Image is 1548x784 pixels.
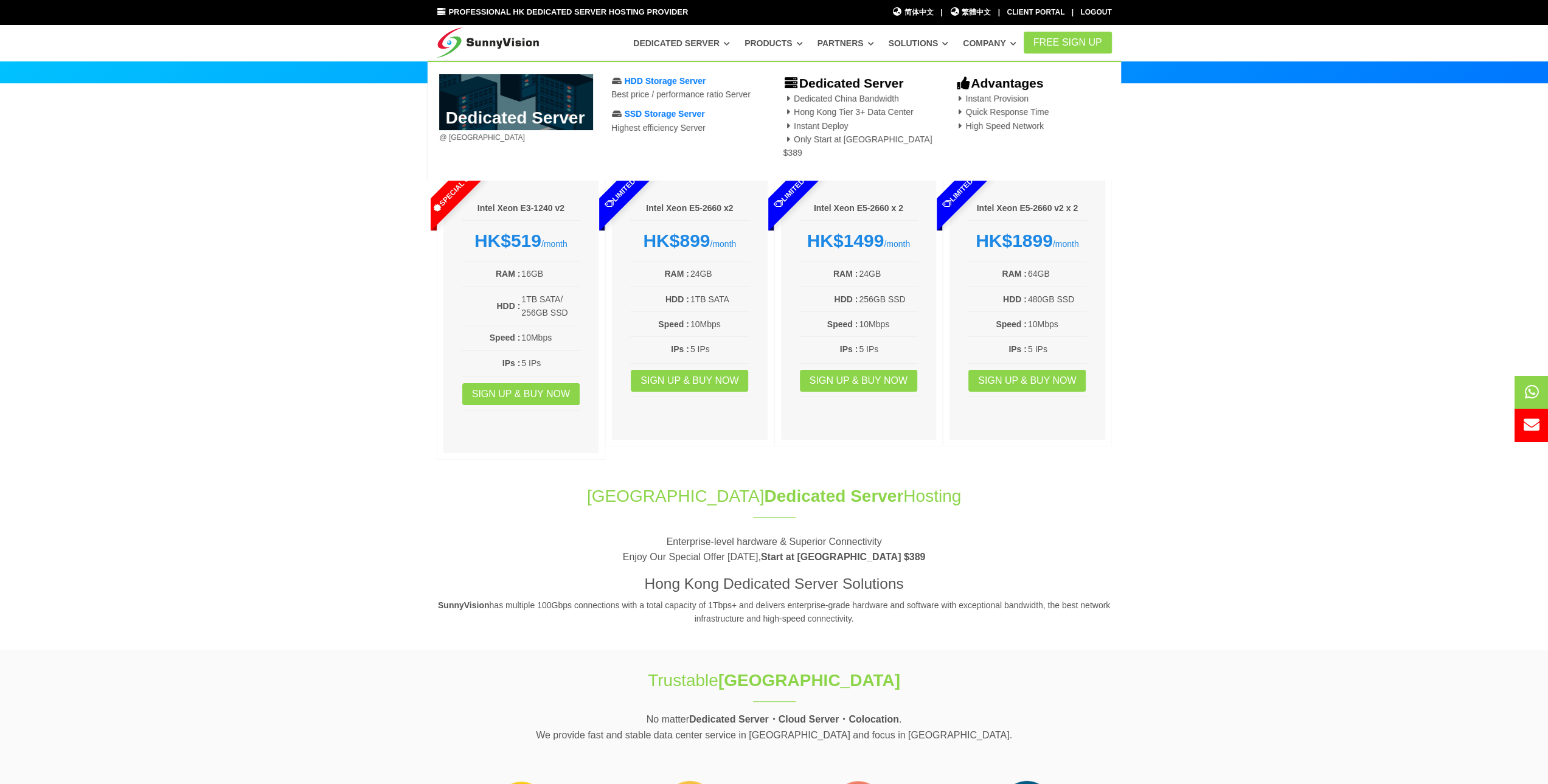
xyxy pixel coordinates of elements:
[624,76,706,86] span: HDD Storage Server
[963,32,1016,54] a: Company
[664,269,689,279] b: RAM :
[406,136,508,238] span: Special Offer
[490,333,521,342] b: Speed :
[496,301,520,311] b: HDD :
[690,292,749,307] td: 1TB SATA
[437,534,1112,565] p: Enterprise-level hardware & Superior Connectivity Enjoy Our Special Offer [DATE],
[1024,32,1112,54] a: FREE Sign Up
[761,552,926,562] strong: Start at [GEOGRAPHIC_DATA] $389
[998,7,1000,18] li: |
[690,317,749,331] td: 10Mbps
[437,484,1112,508] h1: [GEOGRAPHIC_DATA] Hosting
[1003,294,1027,304] b: HDD :
[428,61,1121,181] div: Dedicated Server
[437,574,1112,594] h3: Hong Kong Dedicated Server Solutions
[968,370,1086,392] a: Sign up & Buy Now
[611,109,706,132] a: SSD Storage ServerHighest efficiency Server
[671,344,689,354] b: IPs :
[1002,269,1026,279] b: RAM :
[892,7,934,18] a: 简体中文
[968,230,1087,252] div: /month
[799,203,918,215] h6: Intel Xeon E5-2660 x 2
[631,370,748,392] a: Sign up & Buy Now
[1027,292,1087,307] td: 480GB SSD
[800,370,917,392] a: Sign up & Buy Now
[658,319,689,329] b: Speed :
[834,294,858,304] b: HDD :
[611,76,751,99] a: HDD Storage ServerBest price / performance ratio Server
[799,230,918,252] div: /month
[689,714,899,724] strong: Dedicated Server・Cloud Server・Colocation
[502,358,521,368] b: IPs :
[690,266,749,281] td: 24GB
[718,671,900,690] strong: [GEOGRAPHIC_DATA]
[474,231,541,251] strong: HK$519
[575,136,678,238] span: Limited Qty
[858,317,918,331] td: 10Mbps
[448,7,688,16] span: Professional HK Dedicated Server Hosting Provider
[1027,342,1087,356] td: 5 IPs
[630,230,749,252] div: /month
[462,203,581,215] h6: Intel Xeon E3-1240 v2
[955,76,1043,90] b: Advantages
[1080,8,1111,16] a: Logout
[521,292,580,321] td: 1TB SATA/ 256GB SSD
[949,7,991,18] a: 繁體中文
[833,269,858,279] b: RAM :
[1007,7,1064,18] div: Client Portal
[496,269,520,279] b: RAM :
[858,342,918,356] td: 5 IPs
[439,133,524,142] span: @ [GEOGRAPHIC_DATA]
[521,356,580,370] td: 5 IPs
[572,668,977,692] h1: Trustable
[690,342,749,356] td: 5 IPs
[437,712,1112,743] p: No matter . We provide fast and stable data center service in [GEOGRAPHIC_DATA] and focus in [GEO...
[665,294,689,304] b: HDD :
[827,319,858,329] b: Speed :
[521,266,580,281] td: 16GB
[764,487,903,505] span: Dedicated Server
[913,136,1015,238] span: Limited Qty
[633,32,730,54] a: Dedicated Server
[630,203,749,215] h6: Intel Xeon E5-2660 x2
[1027,317,1087,331] td: 10Mbps
[840,344,858,354] b: IPs :
[1027,266,1087,281] td: 64GB
[858,292,918,307] td: 256GB SSD
[940,7,942,18] li: |
[462,383,580,405] a: Sign up & Buy Now
[955,94,1049,131] span: Instant Provision Quick Response Time High Speed Network
[1008,344,1027,354] b: IPs :
[807,231,884,251] strong: HK$1499
[643,231,710,251] strong: HK$899
[783,76,903,90] b: Dedicated Server
[744,32,803,54] a: Products
[521,330,580,345] td: 10Mbps
[437,598,1112,626] p: has multiple 100Gbps connections with a total capacity of 1Tbps+ and delivers enterprise-grade ha...
[624,109,704,119] span: SSD Storage Server
[744,136,846,238] span: Limited Qty
[996,319,1027,329] b: Speed :
[817,32,874,54] a: Partners
[976,231,1053,251] strong: HK$1899
[888,32,948,54] a: Solutions
[858,266,918,281] td: 24GB
[438,600,490,610] strong: SunnyVision
[783,94,932,158] span: Dedicated China Bandwidth Hong Kong Tier 3+ Data Center Instant Deploy Only Start at [GEOGRAPHIC_...
[968,203,1087,215] h6: Intel Xeon E5-2660 v2 x 2
[1072,7,1074,18] li: |
[462,230,581,252] div: /month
